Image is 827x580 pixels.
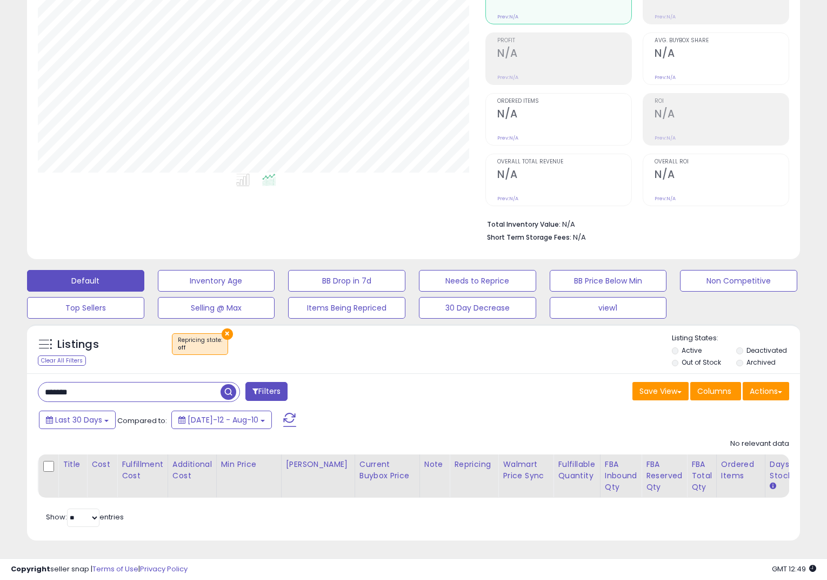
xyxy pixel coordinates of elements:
div: Days In Stock [770,459,809,482]
a: Terms of Use [92,564,138,574]
div: seller snap | | [11,564,188,575]
div: Cost [91,459,112,470]
div: Additional Cost [172,459,212,482]
div: Note [424,459,445,470]
div: Walmart Price Sync [503,459,549,482]
small: Days In Stock. [770,482,776,491]
div: Fulfillable Quantity [558,459,595,482]
div: FBA Reserved Qty [646,459,682,493]
div: Ordered Items [721,459,761,482]
div: Min Price [221,459,277,470]
div: Current Buybox Price [359,459,415,482]
div: Title [63,459,82,470]
span: 2025-09-10 12:49 GMT [772,564,816,574]
strong: Copyright [11,564,50,574]
a: Privacy Policy [140,564,188,574]
div: FBA Total Qty [691,459,712,493]
div: [PERSON_NAME] [286,459,350,470]
span: Show: entries [46,512,124,522]
div: FBA inbound Qty [605,459,637,493]
div: Repricing [454,459,493,470]
div: Fulfillment Cost [122,459,163,482]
